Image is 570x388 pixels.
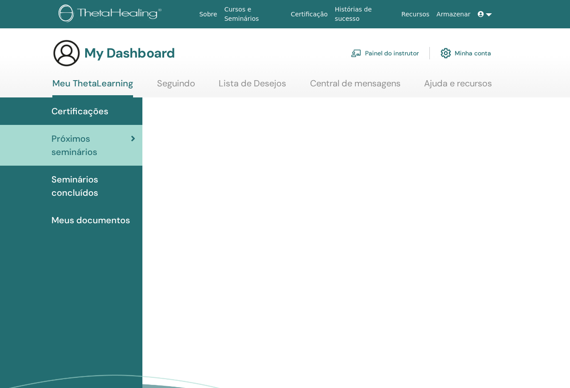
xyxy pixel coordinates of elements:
a: Sobre [196,6,220,23]
a: Histórias de sucesso [331,1,398,27]
a: Ajuda e recursos [424,78,492,95]
img: logo.png [59,4,165,24]
a: Recursos [398,6,433,23]
h3: My Dashboard [84,45,175,61]
a: Cursos e Seminários [221,1,287,27]
img: cog.svg [440,46,451,61]
a: Seguindo [157,78,195,95]
img: generic-user-icon.jpg [52,39,81,67]
a: Minha conta [440,43,491,63]
a: Certificação [287,6,331,23]
a: Meu ThetaLearning [52,78,133,97]
span: Próximos seminários [51,132,131,159]
img: chalkboard-teacher.svg [351,49,362,57]
span: Meus documentos [51,213,130,227]
a: Central de mensagens [310,78,401,95]
a: Armazenar [433,6,474,23]
span: Certificações [51,105,108,118]
span: Seminários concluídos [51,173,135,199]
a: Lista de Desejos [219,78,286,95]
a: Painel do instrutor [351,43,419,63]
